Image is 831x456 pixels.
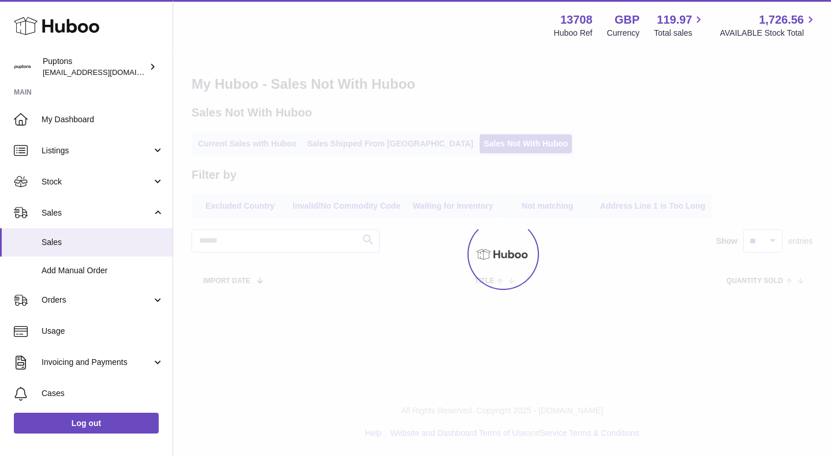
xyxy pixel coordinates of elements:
[654,28,705,39] span: Total sales
[42,357,152,368] span: Invoicing and Payments
[657,12,692,28] span: 119.97
[720,12,817,39] a: 1,726.56 AVAILABLE Stock Total
[759,12,804,28] span: 1,726.56
[43,56,147,78] div: Puptons
[615,12,639,28] strong: GBP
[560,12,593,28] strong: 13708
[654,12,705,39] a: 119.97 Total sales
[14,58,31,76] img: hello@puptons.com
[554,28,593,39] div: Huboo Ref
[42,326,164,337] span: Usage
[42,295,152,306] span: Orders
[42,388,164,399] span: Cases
[43,67,170,77] span: [EMAIL_ADDRESS][DOMAIN_NAME]
[42,208,152,218] span: Sales
[42,176,152,187] span: Stock
[720,28,817,39] span: AVAILABLE Stock Total
[42,237,164,248] span: Sales
[14,413,159,434] a: Log out
[42,114,164,125] span: My Dashboard
[42,145,152,156] span: Listings
[607,28,640,39] div: Currency
[42,265,164,276] span: Add Manual Order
